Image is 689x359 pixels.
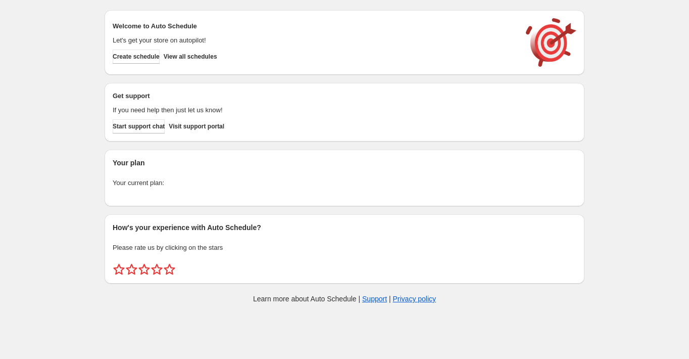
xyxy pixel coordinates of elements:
button: View all schedules [164,50,217,64]
p: Please rate us by clicking on the stars [113,243,576,253]
span: Visit support portal [169,122,224,130]
h2: Welcome to Auto Schedule [113,21,516,31]
p: If you need help then just let us know! [113,105,516,115]
a: Visit support portal [169,119,224,133]
a: Privacy policy [393,295,436,303]
p: Learn more about Auto Schedule | | [253,294,436,304]
span: Create schedule [113,53,160,61]
h2: Get support [113,91,516,101]
a: Start support chat [113,119,165,133]
span: View all schedules [164,53,217,61]
h2: How's your experience with Auto Schedule? [113,222,576,233]
h2: Your plan [113,158,576,168]
a: Support [362,295,387,303]
p: Let's get your store on autopilot! [113,35,516,46]
span: Start support chat [113,122,165,130]
button: Create schedule [113,50,160,64]
p: Your current plan: [113,178,576,188]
